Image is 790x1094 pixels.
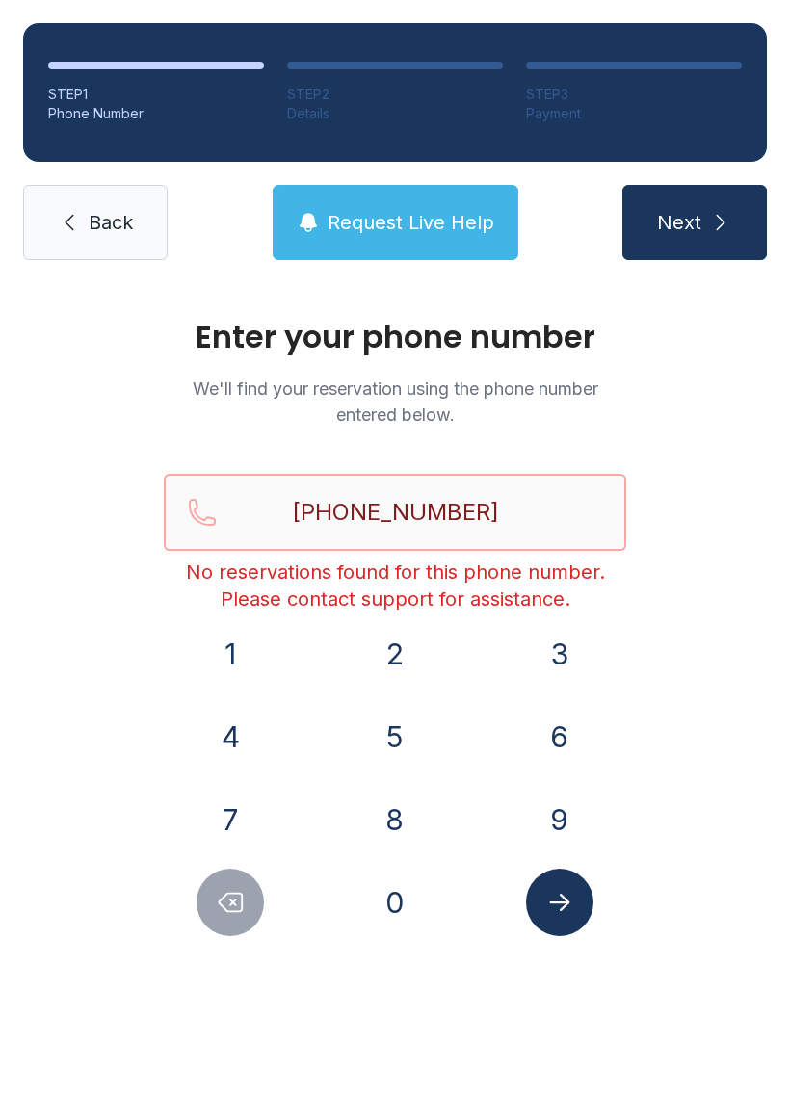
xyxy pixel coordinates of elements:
div: STEP 2 [287,85,503,104]
button: 0 [361,869,429,936]
div: No reservations found for this phone number. Please contact support for assistance. [164,559,626,612]
div: STEP 1 [48,85,264,104]
span: Back [89,209,133,236]
button: Submit lookup form [526,869,593,936]
div: Phone Number [48,104,264,123]
button: 4 [197,703,264,770]
button: 2 [361,620,429,688]
button: 8 [361,786,429,853]
div: Details [287,104,503,123]
p: We'll find your reservation using the phone number entered below. [164,376,626,428]
div: STEP 3 [526,85,742,104]
button: 7 [197,786,264,853]
input: Reservation phone number [164,474,626,551]
button: 5 [361,703,429,770]
div: Payment [526,104,742,123]
span: Request Live Help [328,209,494,236]
button: 6 [526,703,593,770]
button: 9 [526,786,593,853]
button: 1 [197,620,264,688]
span: Next [657,209,701,236]
h1: Enter your phone number [164,322,626,352]
button: 3 [526,620,593,688]
button: Delete number [197,869,264,936]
